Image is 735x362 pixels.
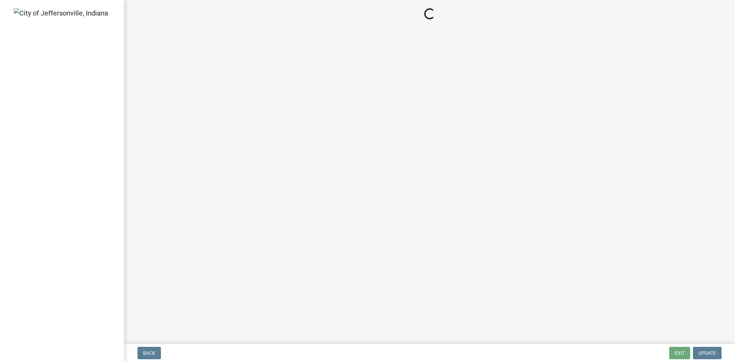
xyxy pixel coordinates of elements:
[137,347,161,359] button: Back
[693,347,722,359] button: Update
[669,347,690,359] button: Exit
[143,350,155,356] span: Back
[14,8,108,18] img: City of Jeffersonville, Indiana
[698,350,716,356] span: Update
